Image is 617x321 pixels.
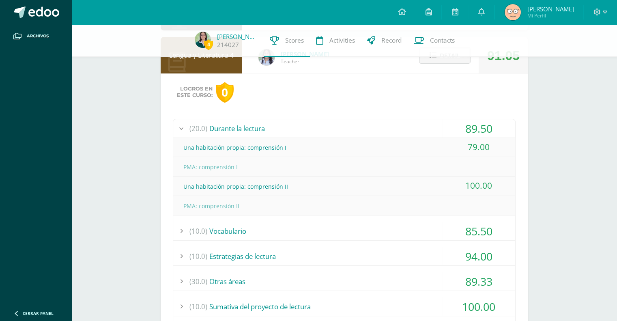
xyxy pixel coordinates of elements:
img: d9c7b72a65e1800de1590e9465332ea1.png [505,4,521,20]
img: df6a3bad71d85cf97c4a6d1acf904499.png [258,49,275,65]
div: Sumativa del proyecto de lectura [173,297,515,316]
span: 4 [204,39,213,50]
a: Scores [264,24,310,57]
div: Una habitación propia: comprensión I [173,138,515,157]
img: a455c306de6069b1bdf364ebb330bb77.png [195,32,211,48]
div: 100.00 [442,177,515,195]
div: Durante la lectura [173,119,515,138]
span: Archivos [27,33,49,39]
span: [PERSON_NAME] [527,5,574,13]
span: Record [381,36,402,45]
span: Teacher [281,58,329,65]
div: Estrategias de lectura [173,247,515,265]
span: (10.0) [189,222,207,240]
span: (20.0) [189,119,207,138]
span: (30.0) [189,272,207,291]
div: Una habitación propia: comprensión II [173,177,515,196]
span: (10.0) [189,247,207,265]
span: (10.0) [189,297,207,316]
span: Scores [285,36,304,45]
span: Activities [329,36,355,45]
div: 89.33 [442,272,515,291]
div: 79.00 [442,138,515,156]
div: PMA: comprensión I [173,158,515,176]
a: [PERSON_NAME] [217,32,258,41]
a: Record [361,24,408,57]
div: Vocabulario [173,222,515,240]
span: Contacts [430,36,455,45]
span: Mi Perfil [527,12,574,19]
a: 214027 [217,41,239,49]
span: Logros en este curso: [177,86,213,99]
div: 85.50 [442,222,515,240]
div: 89.50 [442,119,515,138]
div: Otras áreas [173,272,515,291]
a: Activities [310,24,361,57]
a: Archivos [6,24,65,48]
div: PMA: comprensión II [173,197,515,215]
a: Contacts [408,24,461,57]
div: 94.00 [442,247,515,265]
div: 0 [216,82,234,103]
span: Cerrar panel [23,310,54,316]
div: 100.00 [442,297,515,316]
